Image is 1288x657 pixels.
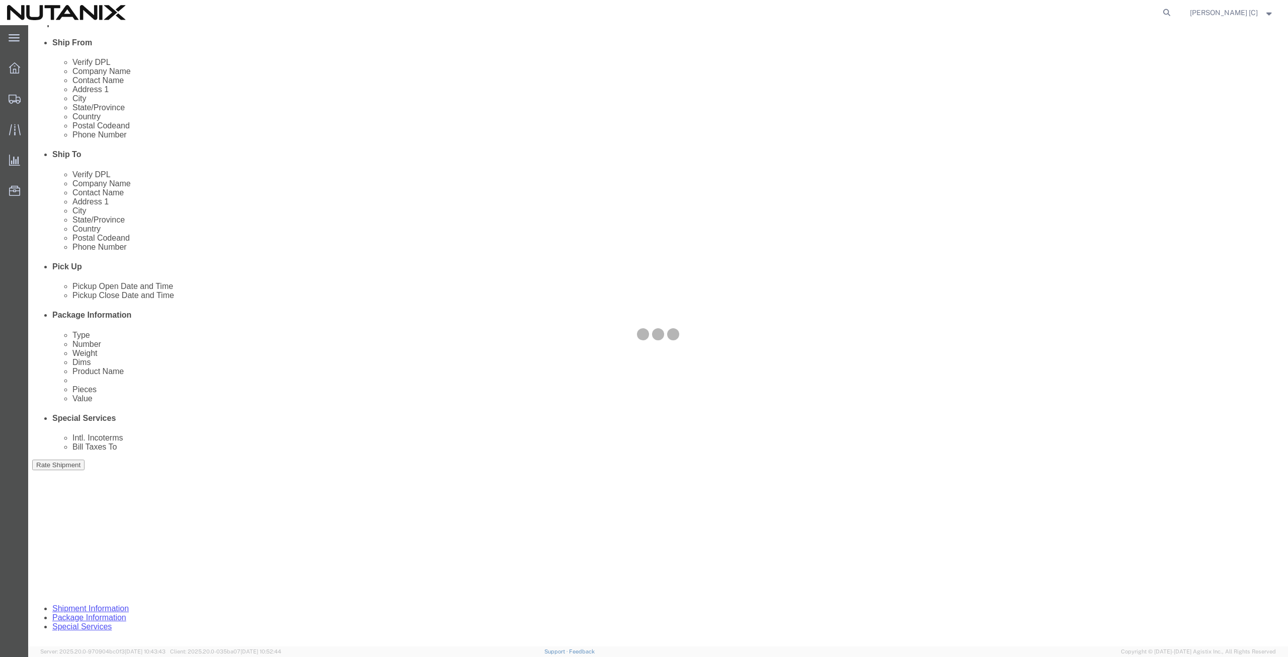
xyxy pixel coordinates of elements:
[125,648,166,654] span: [DATE] 10:43:43
[1190,7,1258,18] span: Arthur Campos [C]
[544,648,570,654] a: Support
[7,5,126,20] img: logo
[569,648,595,654] a: Feedback
[240,648,281,654] span: [DATE] 10:52:44
[170,648,281,654] span: Client: 2025.20.0-035ba07
[1189,7,1274,19] button: [PERSON_NAME] [C]
[1121,647,1276,656] span: Copyright © [DATE]-[DATE] Agistix Inc., All Rights Reserved
[40,648,166,654] span: Server: 2025.20.0-970904bc0f3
